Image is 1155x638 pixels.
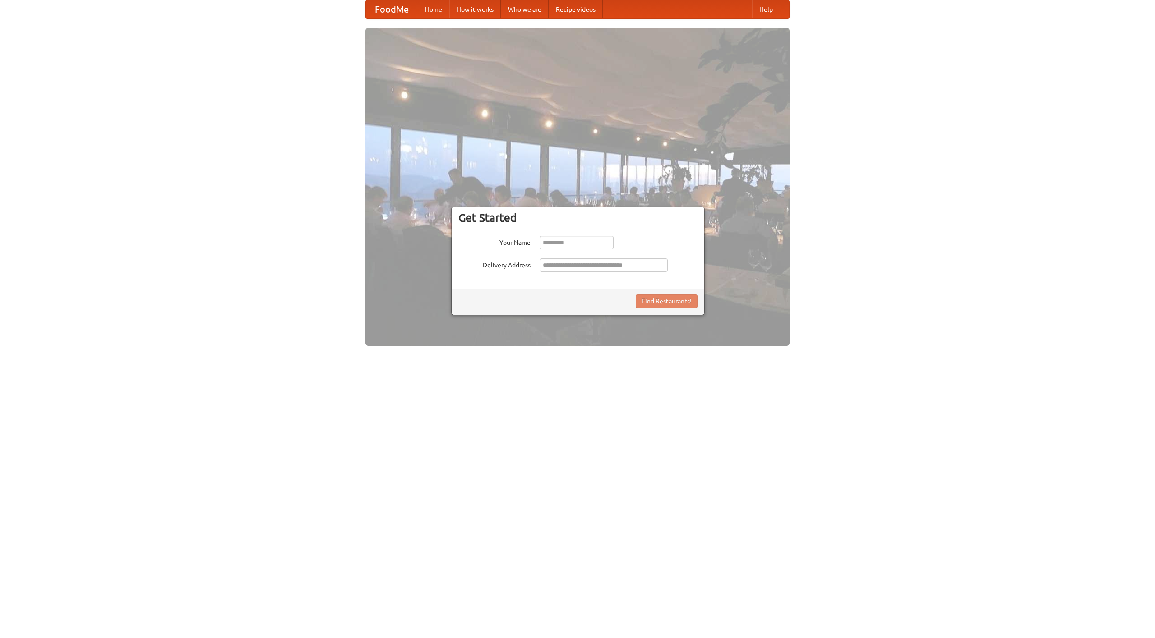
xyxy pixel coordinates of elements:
label: Your Name [458,236,531,247]
a: How it works [449,0,501,18]
label: Delivery Address [458,258,531,270]
a: Help [752,0,780,18]
a: FoodMe [366,0,418,18]
a: Home [418,0,449,18]
button: Find Restaurants! [636,294,698,308]
h3: Get Started [458,211,698,225]
a: Recipe videos [549,0,603,18]
a: Who we are [501,0,549,18]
